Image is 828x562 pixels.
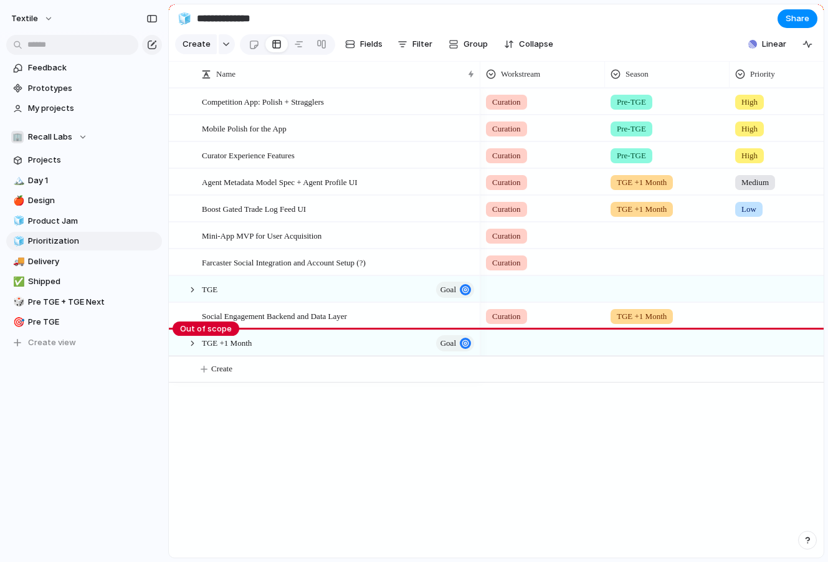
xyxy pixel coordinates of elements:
a: 🎲Pre TGE + TGE Next [6,293,162,312]
a: 🍎Design [6,191,162,210]
span: Out of scope [173,321,239,336]
a: My projects [6,99,162,118]
span: Pre-TGE [617,150,646,162]
span: Delivery [28,255,158,268]
button: 🎯 [11,316,24,328]
span: TGE [202,282,217,296]
span: Create [211,363,232,375]
button: Linear [743,35,791,54]
button: Collapse [499,34,558,54]
span: Prototypes [28,82,158,95]
span: Competition App: Polish + Stragglers [202,94,324,108]
button: Create view [6,333,162,352]
span: Textile [11,12,38,25]
span: Pre-TGE [617,96,646,108]
button: goal [436,282,474,298]
a: Projects [6,151,162,169]
button: ✅ [11,275,24,288]
span: High [741,150,758,162]
span: Workstream [501,68,540,80]
a: ✅Shipped [6,272,162,291]
button: 🚚 [11,255,24,268]
span: High [741,96,758,108]
span: Day 1 [28,174,158,187]
span: goal [440,281,456,298]
a: 🧊Product Jam [6,212,162,231]
div: 🏔️ [13,173,22,188]
button: Create [175,34,217,54]
span: Filter [412,38,432,50]
button: goal [436,335,474,351]
div: 🎲 [13,295,22,309]
span: Prioritization [28,235,158,247]
button: Share [778,9,817,28]
span: Curation [492,123,521,135]
span: Farcaster Social Integration and Account Setup (?) [202,255,366,269]
button: Textile [6,9,60,29]
button: Fields [340,34,388,54]
a: 🎯Pre TGE [6,313,162,331]
span: Curation [492,96,521,108]
span: Pre TGE [28,316,158,328]
button: 🏔️ [11,174,24,187]
button: Filter [393,34,437,54]
span: Create view [28,336,76,349]
div: 🧊 [13,214,22,228]
span: Recall Labs [28,131,72,143]
span: Create [183,38,211,50]
span: Projects [28,154,158,166]
span: Social Engagement Backend and Data Layer [202,308,347,323]
span: Group [464,38,488,50]
span: My projects [28,102,158,115]
button: 🧊 [11,235,24,247]
span: Mini-App MVP for User Acquisition [202,228,321,242]
span: Linear [762,38,786,50]
span: Shipped [28,275,158,288]
button: Group [442,34,494,54]
a: Prototypes [6,79,162,98]
a: 🚚Delivery [6,252,162,271]
span: Mobile Polish for the App [202,121,287,135]
span: Curation [492,150,521,162]
button: 🏢Recall Labs [6,128,162,146]
a: 🏔️Day 1 [6,171,162,190]
div: 🍎 [13,194,22,208]
span: Share [786,12,809,25]
a: 🧊Prioritization [6,232,162,250]
span: Season [626,68,649,80]
div: 🎯 [13,315,22,330]
span: Feedback [28,62,158,74]
span: goal [440,335,456,352]
span: Curation [492,310,521,323]
span: Curation [492,203,521,216]
span: Medium [741,176,769,189]
div: 🏢 [11,131,24,143]
span: Agent Metadata Model Spec + Agent Profile UI [202,174,358,189]
span: Low [741,203,756,216]
button: 🧊 [11,215,24,227]
span: TGE +1 Month [617,176,667,189]
a: Feedback [6,59,162,77]
span: Curation [492,176,521,189]
span: Curation [492,257,521,269]
div: 🧊 [13,234,22,249]
span: Curation [492,230,521,242]
span: Collapse [519,38,553,50]
div: 🚚 [13,254,22,269]
span: Pre TGE + TGE Next [28,296,158,308]
span: Fields [360,38,383,50]
span: TGE +1 Month [617,203,667,216]
span: High [741,123,758,135]
span: Product Jam [28,215,158,227]
div: 🧊 [178,10,191,27]
button: 🧊 [174,9,194,29]
span: TGE +1 Month [617,310,667,323]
